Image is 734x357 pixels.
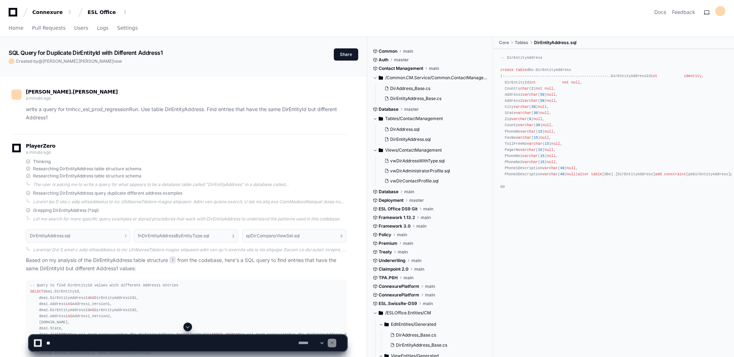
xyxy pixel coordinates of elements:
[390,86,430,91] span: DirAddress_Base.cs
[9,49,163,56] app-text-character-animate: SQL Query for Duplicate DirEntityId with Different Address1
[33,247,347,253] div: Loremip! Dol S amet c adip elitseddoeius te inc UtlAboreeTdolore magna aliquaeni adm ven qu'n exe...
[169,256,176,263] span: 1
[538,105,547,109] span: null
[32,9,63,16] div: Connexure
[382,124,484,134] button: DirAddress.sql
[33,216,347,222] div: Let me search for more specific query examples or stored procedures that work with DirEntityAddre...
[425,292,435,298] span: main
[591,172,602,176] span: table
[74,26,88,30] span: Users
[379,266,408,272] span: Claimpoint 2.0
[38,58,43,64] span: @
[547,92,556,97] span: null
[68,302,72,306] span: AS
[403,48,413,54] span: main
[9,26,23,30] span: Home
[385,147,442,153] span: Views/ContactManagement
[578,172,589,176] span: alter
[379,146,383,154] svg: Directory
[423,301,433,306] span: main
[411,258,421,263] span: main
[379,319,488,330] button: EditEntities/Generated
[409,197,424,203] span: master
[536,86,542,91] span: not
[30,282,342,356] div: dea1.DirEntityId, dea1.DirEntityAddressId DirEntityAddressId1, dea1.Address1 Address1_Version1, d...
[540,160,544,164] span: 15
[379,215,415,220] span: Framework 1.13.2
[514,105,529,109] span: varchar
[544,86,553,91] span: null
[542,172,558,176] span: varchar
[538,129,542,134] span: 15
[684,74,701,78] span: identity
[560,166,564,170] span: 40
[232,233,234,239] span: 2
[542,166,558,170] span: varchar
[379,284,419,289] span: ConnexurePlatform
[390,158,445,164] span: vwDirAddressWithType.sql
[32,26,65,30] span: Pull Requests
[90,296,94,300] span: AS
[425,284,435,289] span: main
[404,189,414,195] span: main
[379,206,417,212] span: ESL Office DS9 Git
[90,308,94,312] span: AS
[571,80,580,85] span: null
[533,117,542,121] span: null
[500,55,727,190] div: dbo.DirEntityAddress ( DirEntityAddressId , DirEntityId , Country ( ) , Address1 ( ) , Address2 (...
[533,111,538,115] span: 30
[30,234,70,238] h1: DirEntityAddress.sql
[26,105,347,122] p: write a query for tmhcc_esl_prod_regressionRun. Use table DirEntityAddress. Find entries that hav...
[664,172,686,176] span: constraint
[379,57,388,63] span: Auth
[33,166,141,172] span: Researching DirEntityAddress table structure schema
[382,134,484,144] button: DirEntityAddress.sql
[547,99,556,103] span: null
[125,233,126,239] span: 1
[30,289,43,294] span: SELECT
[242,229,346,243] button: spDirCompanyViewSel.sql3
[33,208,99,213] span: Grepping DirEntityAddress (*.sql)
[382,84,484,94] button: DirAddress_Base.cs
[138,234,209,238] h1: fnDirEntityAddressByEntityType.sql
[523,92,538,97] span: varchar
[373,307,488,319] button: /ESLOffice.Entities/CM
[379,189,398,195] span: Database
[379,48,397,54] span: Common
[379,258,406,263] span: Underwriting
[562,80,569,85] span: not
[379,66,423,71] span: Contact Management
[85,6,131,19] button: ESL Office
[560,172,564,176] span: 40
[379,197,403,203] span: Deployment
[536,123,540,127] span: 30
[515,40,528,46] span: Tables
[567,166,576,170] span: null
[373,113,488,124] button: Tables/ContactManagement
[390,137,431,142] span: DirEntityAddress.sql
[520,86,529,91] span: char
[33,190,182,196] span: Researching DirEntityAddress query duplicate different address examples
[379,249,392,255] span: Treaty
[382,176,484,186] button: vwDirContactProfile.sql
[547,160,556,164] span: null
[382,94,484,104] button: DirEntityAddress_Base.cs
[33,173,141,179] span: Researching DirEntityAddress table structure schema
[523,160,538,164] span: varchar
[500,56,542,60] span: -- DirEntityAddress
[134,229,238,243] button: fnDirEntityAddressByEntityType.sql2
[385,310,431,316] span: /ESLOffice.Entities/CM
[540,111,549,115] span: null
[390,178,439,184] span: vwDirContactProfile.sql
[403,275,413,281] span: main
[26,89,118,95] span: [PERSON_NAME].[PERSON_NAME]
[379,73,383,82] svg: Directory
[391,322,436,327] span: EditEntities/Generated
[416,223,426,229] span: main
[523,99,538,103] span: varchar
[26,95,51,101] span: a minute ago
[520,148,536,152] span: varchar
[429,66,439,71] span: main
[534,40,576,46] span: DirEntityAddress.sql
[672,9,695,16] button: Feedback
